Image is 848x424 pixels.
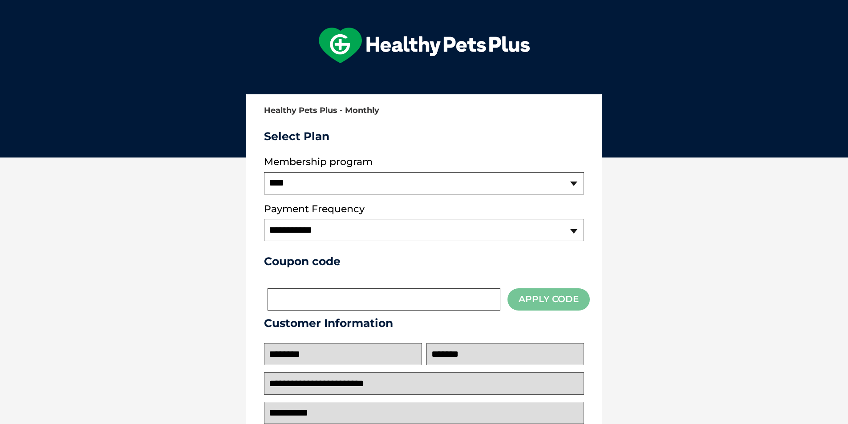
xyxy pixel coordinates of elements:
[264,316,584,330] h3: Customer Information
[507,288,590,310] button: Apply Code
[264,156,584,168] label: Membership program
[264,254,584,268] h3: Coupon code
[264,129,584,143] h3: Select Plan
[264,106,584,115] h2: Healthy Pets Plus - Monthly
[264,203,365,215] label: Payment Frequency
[319,28,530,63] img: hpp-logo-landscape-green-white.png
